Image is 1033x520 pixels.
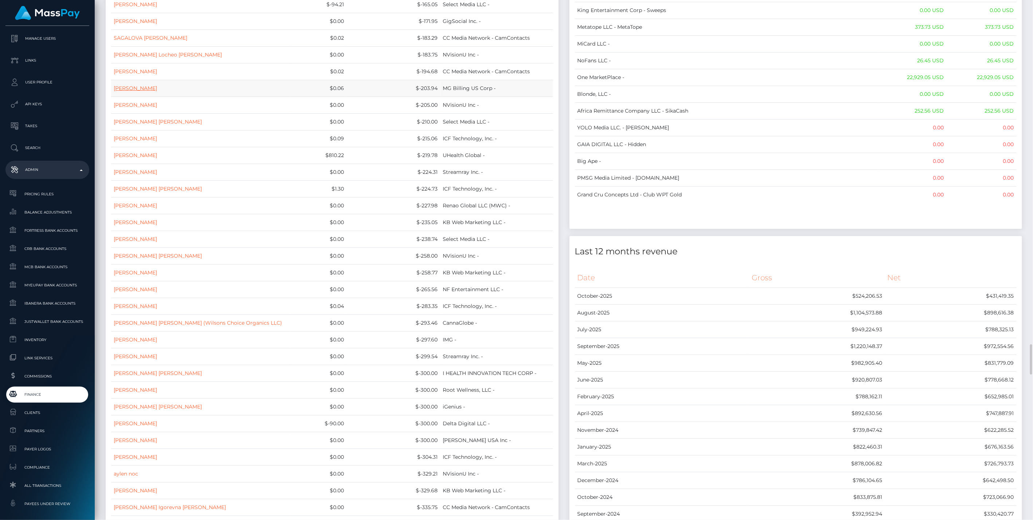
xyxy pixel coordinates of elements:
td: $0.02 [290,30,347,47]
td: $-227.98 [347,198,440,214]
td: $833,875.81 [749,489,885,506]
td: $1.30 [290,181,347,198]
td: $0.00 [290,114,347,130]
th: Gross [749,268,885,288]
td: $1,104,573.88 [749,305,885,321]
td: $0.00 [290,449,347,466]
td: CannaGlobe - [441,315,553,332]
a: [PERSON_NAME] [114,454,157,460]
a: [PERSON_NAME] [114,152,157,159]
td: $-171.95 [347,13,440,30]
td: September-2025 [575,338,749,355]
p: Admin [8,164,86,175]
a: API Keys [5,95,89,113]
p: User Profile [8,77,86,88]
td: 0.00 USD [947,86,1017,103]
a: [PERSON_NAME] [PERSON_NAME] [114,370,202,376]
span: JustWallet Bank Accounts [8,317,86,326]
td: $778,668.12 [885,372,1017,388]
a: [PERSON_NAME] [114,68,157,75]
td: 0.00 USD [947,36,1017,52]
a: SAGALOVA [PERSON_NAME] [114,35,187,41]
a: Ibanera Bank Accounts [5,296,89,311]
td: Africa Remittance Company LLC - SikaCash [575,103,880,120]
td: January-2025 [575,439,749,456]
td: NVisionU Inc - [441,47,553,63]
td: $-215.06 [347,130,440,147]
td: $723,066.90 [885,489,1017,506]
td: 22,929.05 USD [947,69,1017,86]
td: $-329.21 [347,466,440,482]
td: $-219.78 [347,147,440,164]
a: [PERSON_NAME] [PERSON_NAME] [114,185,202,192]
td: $0.00 [290,382,347,399]
td: $0.00 [290,231,347,248]
td: $-300.00 [347,415,440,432]
td: $822,460.31 [749,439,885,456]
td: KB Web Marketing LLC - [441,482,553,499]
td: NVisionU Inc - [441,466,553,482]
a: [PERSON_NAME] [PERSON_NAME] [114,253,202,259]
td: 0.00 [880,136,947,153]
td: $-205.00 [347,97,440,114]
p: API Keys [8,99,86,110]
td: $0.00 [290,466,347,482]
span: CRB Bank Accounts [8,245,86,253]
td: Grand Cru Concepts Ltd - Club WPT Gold [575,187,880,203]
span: Balance Adjustments [8,208,86,216]
td: 0.00 [880,170,947,187]
td: October-2024 [575,489,749,506]
a: [PERSON_NAME] [114,303,157,309]
a: aylen noc [114,470,138,477]
td: $0.09 [290,130,347,147]
td: October-2025 [575,288,749,305]
a: [PERSON_NAME] [114,202,157,209]
td: PMSG Media Limited - [DOMAIN_NAME] [575,170,880,187]
td: iGenius - [441,399,553,415]
td: 0.00 [947,153,1017,170]
a: [PERSON_NAME] [114,336,157,343]
td: Select Media LLC - [441,114,553,130]
td: Renao Global LLC (MWC) - [441,198,553,214]
td: Select Media LLC - [441,231,553,248]
td: UHealth Global - [441,147,553,164]
td: $0.00 [290,499,347,516]
td: $652,985.01 [885,388,1017,405]
td: $831,779.09 [885,355,1017,372]
td: $-300.00 [347,432,440,449]
a: Search [5,139,89,157]
td: ICF Technology, Inc. - [441,130,553,147]
span: Commissions [8,372,86,380]
td: $0.00 [290,248,347,265]
td: $524,206.53 [749,288,885,305]
td: November-2024 [575,422,749,439]
td: February-2025 [575,388,749,405]
a: Admin [5,161,89,179]
td: 0.00 [880,187,947,203]
td: $0.00 [290,315,347,332]
td: 0.00 [947,170,1017,187]
td: NF Entertainment LLC - [441,281,553,298]
a: [PERSON_NAME] [114,387,157,393]
td: May-2025 [575,355,749,372]
td: $920,807.03 [749,372,885,388]
a: Pricing Rules [5,186,89,202]
td: April-2025 [575,405,749,422]
a: Balance Adjustments [5,204,89,220]
td: 252.56 USD [880,103,947,120]
span: Link Services [8,354,86,362]
a: [PERSON_NAME] [114,135,157,142]
td: March-2025 [575,456,749,472]
td: I HEALTH INNOVATION TECH CORP - [441,365,553,382]
td: $0.06 [290,80,347,97]
td: Streamray Inc. - [441,348,553,365]
td: $0.00 [290,265,347,281]
td: June-2025 [575,372,749,388]
td: King Entertainment Corp - Sweeps [575,2,880,19]
td: 22,929.05 USD [880,69,947,86]
p: Links [8,55,86,66]
span: Fortress Bank Accounts [8,226,86,235]
img: MassPay Logo [15,6,80,20]
td: 0.00 [880,120,947,136]
td: $0.00 [290,348,347,365]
